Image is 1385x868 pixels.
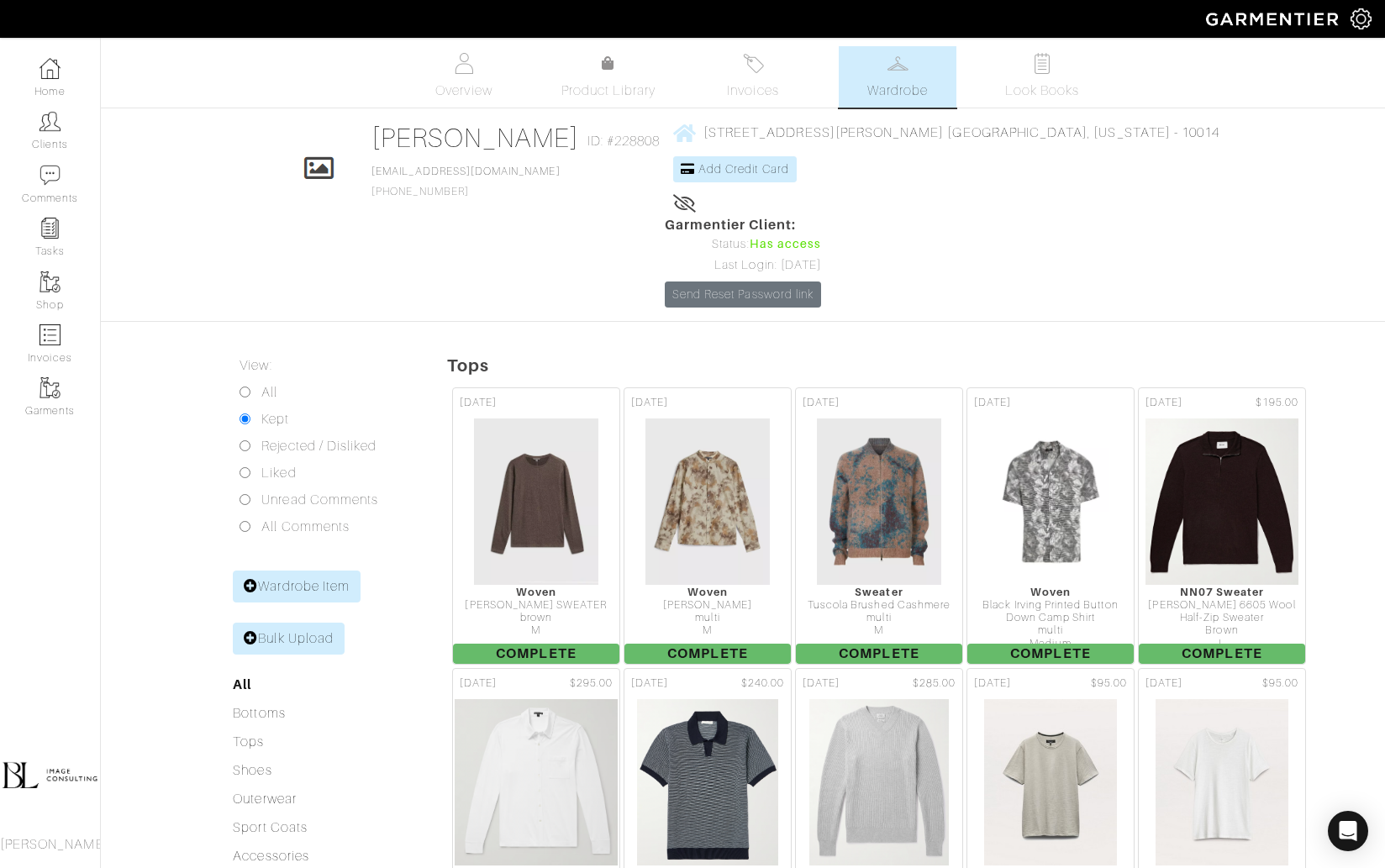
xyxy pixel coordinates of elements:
img: orders-27d20c2124de7fd6de4e0e44c1d41de31381a507db9b33961299e4e07d508b8c.svg [743,53,764,74]
div: M [796,624,962,637]
span: [DATE] [460,395,497,411]
a: [DATE] Woven [PERSON_NAME] multi M Complete [622,386,793,666]
img: HMd1pre6nFV9XYbyEimNk1c5 [983,698,1118,866]
span: [DATE] [803,395,840,411]
div: Sweater [796,586,962,598]
img: clients-icon-6bae9207a08558b7cb47a8932f037763ab4055f8c8b6bfacd5dc20c3e0201464.png [39,111,61,132]
span: Garmentier Client: [665,215,821,235]
span: Overview [435,81,492,101]
div: M [453,624,619,637]
span: Add Credit Card [698,162,789,176]
div: multi [796,612,962,624]
div: Woven [624,586,791,598]
img: NRLcTgZMYwtpL5jQ9Ey47jCD [1155,698,1289,866]
span: [DATE] [460,676,497,692]
a: Overview [405,46,523,108]
label: View: [240,355,271,376]
img: JMWTkqioXrwfwFLA5dgCcwnP [808,698,950,866]
span: $95.00 [1262,676,1298,692]
div: Woven [967,586,1134,598]
span: $285.00 [913,676,956,692]
span: [DATE] [974,676,1011,692]
a: Look Books [983,46,1101,108]
a: Accessories [233,849,309,864]
a: Wardrobe [839,46,956,108]
a: Add Credit Card [673,156,797,182]
a: All [233,676,251,692]
div: Medium [967,638,1134,650]
span: [DATE] [803,676,840,692]
div: M [624,624,791,637]
a: [DATE] Sweater Tuscola Brushed Cashmere multi M Complete [793,386,965,666]
div: Black Irving Printed Button Down Camp Shirt [967,599,1134,625]
span: [DATE] [1145,395,1182,411]
div: multi [967,624,1134,637]
a: Bulk Upload [233,623,345,655]
img: orders-icon-0abe47150d42831381b5fb84f609e132dff9fe21cb692f30cb5eec754e2cba89.png [39,324,61,345]
span: $195.00 [1256,395,1298,411]
img: garmentier-logo-header-white-b43fb05a5012e4ada735d5af1a66efaba907eab6374d6393d1fbf88cb4ef424d.png [1198,4,1351,34]
div: L [1139,638,1305,650]
div: brown [453,612,619,624]
a: [STREET_ADDRESS][PERSON_NAME] [GEOGRAPHIC_DATA], [US_STATE] - 10014 [673,122,1219,143]
a: Wardrobe Item [233,571,361,602]
div: Woven [453,586,619,598]
label: Kept [261,409,289,429]
span: Product Library [561,81,656,101]
span: [DATE] [974,395,1011,411]
a: Outerwear [233,792,296,807]
span: Complete [624,644,791,664]
div: NN07 Sweater [1139,586,1305,598]
div: [PERSON_NAME] 6605 Wool Half-Zip Sweater [1139,599,1305,625]
div: Tuscola Brushed Cashmere [796,599,962,612]
a: [DATE] Woven Black Irving Printed Button Down Camp Shirt multi Medium Complete [965,386,1136,666]
label: All [261,382,277,402]
img: reminder-icon-8004d30b9f0a5d33ae49ab947aed9ed385cf756f9e5892f1edd6e32f2345188e.png [39,218,61,239]
span: [DATE] [631,395,668,411]
span: ID: #228808 [587,131,661,151]
a: [EMAIL_ADDRESS][DOMAIN_NAME] [371,166,560,177]
a: [PERSON_NAME] [371,123,579,153]
img: 1AfZt8gavDvFFKBPDS8wzmH3 [645,418,771,586]
label: All Comments [261,517,350,537]
span: Complete [796,644,962,664]
img: wardrobe-487a4870c1b7c33e795ec22d11cfc2ed9d08956e64fb3008fe2437562e282088.svg [887,53,908,74]
div: multi [624,612,791,624]
img: 4pBJ9dc8aq5PjQzHF1UEPKhu [454,698,619,866]
div: [PERSON_NAME] SWEATER [453,599,619,612]
span: [STREET_ADDRESS][PERSON_NAME] [GEOGRAPHIC_DATA], [US_STATE] - 10014 [703,125,1219,140]
h5: Tops [447,355,1385,376]
div: [PERSON_NAME] [624,599,791,612]
img: todo-9ac3debb85659649dc8f770b8b6100bb5dab4b48dedcbae339e5042a72dfd3cc.svg [1032,53,1053,74]
img: BhFcF4JEnecgK4oKP8T6tBQ7 [987,418,1114,586]
img: basicinfo-40fd8af6dae0f16599ec9e87c0ef1c0a1fdea2edbe929e3d69a839185d80c458.svg [454,53,475,74]
label: Unread Comments [261,490,378,510]
img: dashboard-icon-dbcd8f5a0b271acd01030246c82b418ddd0df26cd7fceb0bd07c9910d44c42f6.png [39,58,61,79]
img: garments-icon-b7da505a4dc4fd61783c78ac3ca0ef83fa9d6f193b1c9dc38574b1d14d53ca28.png [39,271,61,292]
div: Brown [1139,624,1305,637]
img: 2PPdJZdzEiMHdGmeNZPVem7B [1145,418,1299,586]
img: garments-icon-b7da505a4dc4fd61783c78ac3ca0ef83fa9d6f193b1c9dc38574b1d14d53ca28.png [39,377,61,398]
span: Invoices [727,81,778,101]
span: [DATE] [1145,676,1182,692]
a: Invoices [694,46,812,108]
a: [DATE] Woven [PERSON_NAME] SWEATER brown M Complete [450,386,622,666]
img: comment-icon-a0a6a9ef722e966f86d9cbdc48e553b5cf19dbc54f86b18d962a5391bc8f6eb6.png [39,165,61,186]
a: Tops [233,734,264,750]
img: 1MJNtTWcn3pRcNe7ixQNX3XN [816,418,943,586]
label: Rejected / Disliked [261,436,377,456]
span: $240.00 [741,676,784,692]
a: Product Library [550,54,667,101]
span: $95.00 [1091,676,1127,692]
div: Last Login: [DATE] [665,256,821,275]
label: Liked [261,463,296,483]
a: Bottoms [233,706,285,721]
a: Send Reset Password link [665,281,821,308]
span: [PHONE_NUMBER] [371,166,560,197]
span: $295.00 [570,676,613,692]
img: 3frjvoACw3MewAx4ZzJgHyJQ [473,418,600,586]
span: Look Books [1005,81,1080,101]
a: Shoes [233,763,271,778]
div: Status: [665,235,821,254]
img: gear-icon-white-bd11855cb880d31180b6d7d6211b90ccbf57a29d726f0c71d8c61bd08dd39cc2.png [1351,8,1372,29]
